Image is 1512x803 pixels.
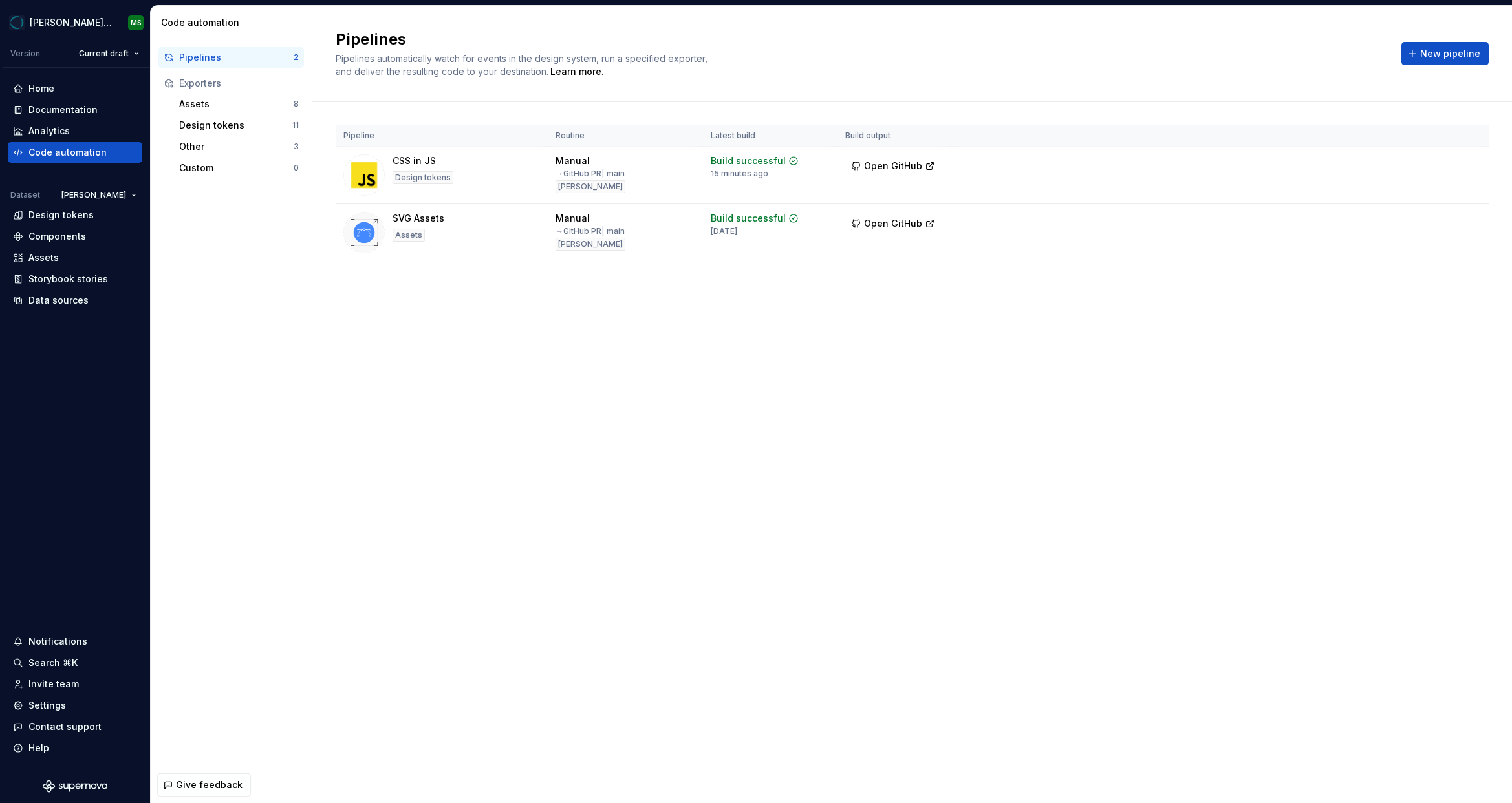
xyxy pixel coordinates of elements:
button: Design tokens11 [174,115,304,136]
th: Routine [548,125,703,147]
button: Open GitHub [845,154,941,178]
div: MS [131,17,142,28]
a: Home [8,78,142,99]
div: Version [10,48,40,59]
img: e0e0e46e-566d-4916-84b9-f308656432a6.png [9,15,25,30]
div: SVG Assets [393,212,444,225]
div: Code automation [161,16,307,29]
button: [PERSON_NAME] [56,186,142,204]
div: Manual [556,154,590,167]
a: Open GitHub [845,162,941,173]
button: Open GitHub [845,212,941,235]
button: [PERSON_NAME] Design SystemMS [3,8,147,36]
th: Build output [837,125,951,147]
div: Documentation [28,103,98,116]
button: Assets8 [174,94,304,114]
button: Other3 [174,136,304,157]
div: 3 [294,141,299,152]
div: Data sources [28,294,89,307]
button: Help [8,738,142,758]
a: Storybook stories [8,269,142,289]
span: | [601,169,605,178]
span: Open GitHub [864,160,922,172]
div: Build successful [711,212,786,225]
div: 11 [292,120,299,130]
span: [PERSON_NAME] [61,190,126,200]
a: Analytics [8,121,142,141]
div: 8 [294,99,299,109]
div: 0 [294,163,299,173]
div: Contact support [28,720,102,733]
span: | [601,226,605,236]
th: Pipeline [336,125,548,147]
span: Open GitHub [864,217,922,230]
div: Storybook stories [28,273,108,286]
h2: Pipelines [336,29,1386,50]
div: Analytics [28,125,70,138]
div: Components [28,230,86,243]
div: [PERSON_NAME] [556,180,625,193]
div: Search ⌘K [28,656,78,669]
div: 15 minutes ago [711,169,768,179]
div: Invite team [28,678,79,691]
div: Assets [28,251,59,264]
button: Give feedback [157,773,251,797]
div: Code automation [28,146,107,159]
div: Assets [393,229,425,242]
a: Components [8,226,142,247]
div: → GitHub PR main [556,226,625,236]
div: Settings [28,699,66,712]
button: Custom0 [174,158,304,178]
div: Exporters [179,77,299,90]
span: New pipeline [1420,47,1480,60]
div: [PERSON_NAME] Design System [30,16,113,29]
a: Invite team [8,674,142,694]
div: Custom [179,162,294,174]
div: [DATE] [711,226,737,236]
div: Pipelines [179,51,294,64]
a: Open GitHub [845,220,941,231]
button: Search ⌘K [8,652,142,673]
button: Current draft [73,45,145,63]
a: Design tokens [8,205,142,225]
div: [PERSON_NAME] [556,238,625,251]
div: CSS in JS [393,154,436,167]
a: Documentation [8,99,142,120]
div: Help [28,742,49,755]
div: Build successful [711,154,786,167]
div: Notifications [28,635,87,648]
span: . [548,67,603,77]
button: Notifications [8,631,142,652]
span: Pipelines automatically watch for events in the design system, run a specified exporter, and deli... [336,53,710,77]
svg: Supernova Logo [43,780,107,793]
div: Other [179,140,294,153]
button: Pipelines2 [158,47,304,68]
th: Latest build [703,125,837,147]
span: Give feedback [176,778,243,791]
div: Dataset [10,190,40,200]
a: Data sources [8,290,142,311]
div: 2 [294,52,299,63]
div: Assets [179,98,294,110]
div: Design tokens [179,119,292,132]
a: Settings [8,695,142,716]
a: Learn more [550,65,601,78]
button: Contact support [8,716,142,737]
button: New pipeline [1401,42,1489,65]
div: Design tokens [393,171,453,184]
span: Current draft [79,48,129,59]
div: Manual [556,212,590,225]
a: Code automation [8,142,142,163]
div: Design tokens [28,209,94,222]
a: Assets [8,247,142,268]
div: → GitHub PR main [556,169,625,179]
div: Home [28,82,54,95]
